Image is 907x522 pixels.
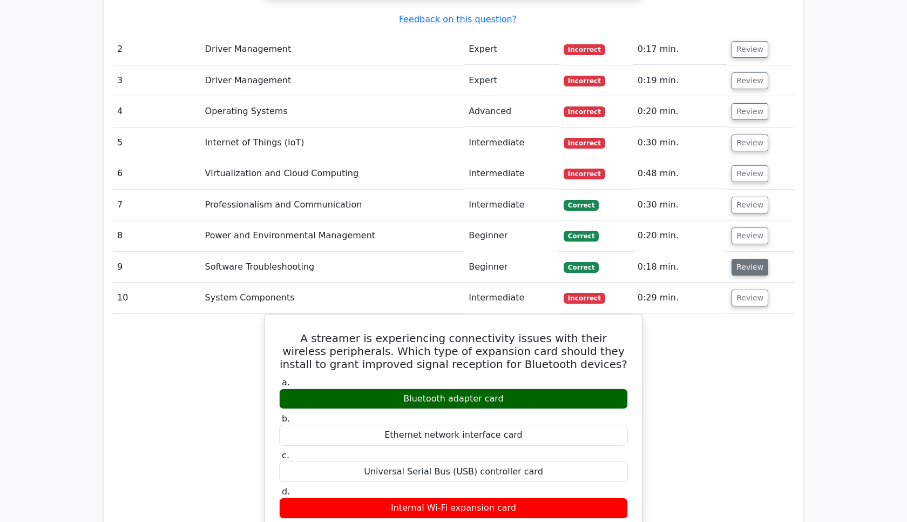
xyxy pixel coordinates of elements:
td: 0:48 min. [633,158,727,189]
span: Incorrect [564,76,605,86]
td: Virtualization and Cloud Computing [201,158,465,189]
button: Review [732,259,768,276]
td: 2 [113,34,201,65]
span: Correct [564,262,599,273]
td: 0:30 min. [633,190,727,220]
span: Incorrect [564,106,605,117]
span: Correct [564,231,599,242]
span: Incorrect [564,138,605,149]
button: Review [732,135,768,151]
td: 0:30 min. [633,128,727,158]
div: Universal Serial Bus (USB) controller card [279,461,628,483]
td: Operating Systems [201,96,465,127]
td: 8 [113,220,201,251]
td: Beginner [464,220,559,251]
td: Beginner [464,252,559,283]
button: Review [732,165,768,182]
td: 5 [113,128,201,158]
div: Bluetooth adapter card [279,389,628,410]
td: 10 [113,283,201,313]
td: 0:17 min. [633,34,727,65]
td: Intermediate [464,158,559,189]
td: Professionalism and Communication [201,190,465,220]
span: a. [282,377,290,387]
span: Correct [564,200,599,211]
span: Incorrect [564,293,605,304]
td: Advanced [464,96,559,127]
td: 0:20 min. [633,96,727,127]
td: Intermediate [464,190,559,220]
td: 0:20 min. [633,220,727,251]
td: 7 [113,190,201,220]
span: c. [282,450,289,460]
td: 4 [113,96,201,127]
td: System Components [201,283,465,313]
span: d. [282,486,290,497]
span: Incorrect [564,169,605,179]
button: Review [732,41,768,58]
button: Review [732,197,768,213]
h5: A streamer is experiencing connectivity issues with their wireless peripherals. Which type of exp... [278,332,629,371]
td: Intermediate [464,283,559,313]
td: Power and Environmental Management [201,220,465,251]
td: Internet of Things (IoT) [201,128,465,158]
td: 3 [113,65,201,96]
a: Feedback on this question? [399,14,517,24]
span: Incorrect [564,44,605,55]
td: 0:29 min. [633,283,727,313]
td: Driver Management [201,65,465,96]
td: 0:19 min. [633,65,727,96]
span: b. [282,413,290,424]
td: Software Troubleshooting [201,252,465,283]
div: Internal Wi-Fi expansion card [279,498,628,519]
td: 9 [113,252,201,283]
td: 0:18 min. [633,252,727,283]
button: Review [732,103,768,120]
td: Expert [464,34,559,65]
td: 6 [113,158,201,189]
button: Review [732,72,768,89]
button: Review [732,290,768,306]
button: Review [732,227,768,244]
td: Expert [464,65,559,96]
div: Ethernet network interface card [279,425,628,446]
td: Driver Management [201,34,465,65]
td: Intermediate [464,128,559,158]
